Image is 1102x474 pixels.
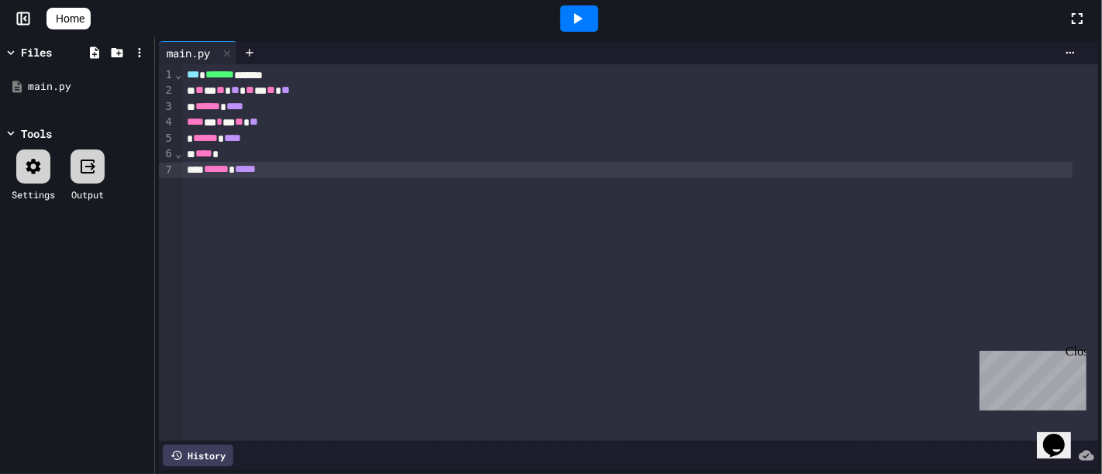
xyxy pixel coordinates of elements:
[12,187,55,201] div: Settings
[159,67,174,83] div: 1
[1037,412,1087,459] iframe: chat widget
[46,8,91,29] a: Home
[159,163,174,178] div: 7
[973,345,1087,410] iframe: chat widget
[159,131,174,146] div: 5
[21,125,52,142] div: Tools
[159,99,174,115] div: 3
[28,79,149,94] div: main.py
[21,44,52,60] div: Files
[71,187,104,201] div: Output
[159,83,174,98] div: 2
[174,147,182,160] span: Fold line
[159,146,174,162] div: 6
[159,45,218,61] div: main.py
[174,68,182,81] span: Fold line
[6,6,107,98] div: Chat with us now!Close
[56,11,84,26] span: Home
[159,115,174,130] div: 4
[163,445,233,466] div: History
[159,41,237,64] div: main.py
